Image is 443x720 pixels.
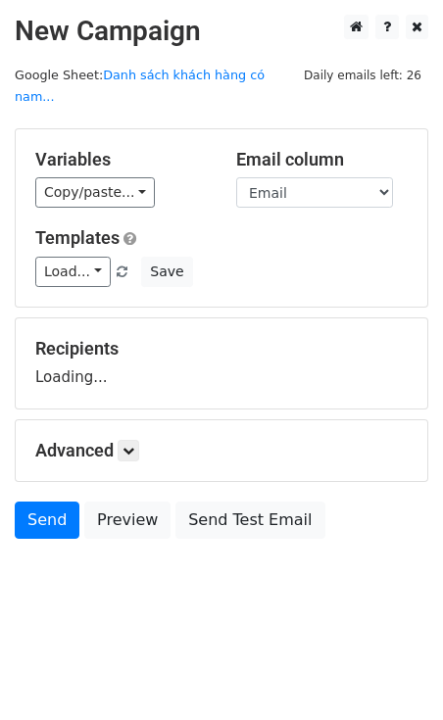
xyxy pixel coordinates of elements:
[141,257,192,287] button: Save
[15,15,428,48] h2: New Campaign
[236,149,408,170] h5: Email column
[35,440,408,461] h5: Advanced
[15,68,265,105] small: Google Sheet:
[35,338,408,360] h5: Recipients
[35,338,408,389] div: Loading...
[297,68,428,82] a: Daily emails left: 26
[35,177,155,208] a: Copy/paste...
[35,227,120,248] a: Templates
[15,502,79,539] a: Send
[15,68,265,105] a: Danh sách khách hàng có nam...
[297,65,428,86] span: Daily emails left: 26
[84,502,171,539] a: Preview
[175,502,324,539] a: Send Test Email
[35,257,111,287] a: Load...
[35,149,207,170] h5: Variables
